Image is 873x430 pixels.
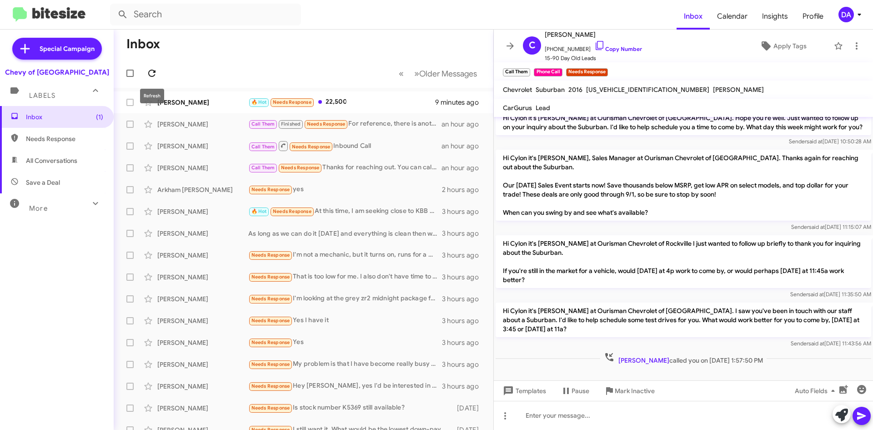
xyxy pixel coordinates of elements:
div: DA [838,7,854,22]
div: [PERSON_NAME] [157,360,248,369]
span: Pause [572,383,589,399]
p: Hi Cylon it's [PERSON_NAME] at Ourisman Chevrolet of Rockville I just wanted to follow up briefly... [496,235,871,288]
span: Mark Inactive [615,383,655,399]
span: Suburban [536,86,565,94]
div: Thanks for reaching out. You can call me in this number to discuss [248,162,442,173]
div: an hour ago [442,163,486,172]
span: Needs Response [251,383,290,389]
span: said at [808,340,824,347]
div: [PERSON_NAME] [157,338,248,347]
span: Sender [DATE] 11:15:07 AM [791,223,871,230]
button: Apply Tags [736,38,829,54]
span: Needs Response [251,361,290,367]
div: I'm looking at the grey zr2 midnight package for 49k with the side steps. What could you give me ... [248,293,442,304]
button: Templates [494,383,553,399]
div: [PERSON_NAME] [157,120,248,129]
div: 3 hours ago [442,294,486,304]
div: yes [248,184,442,195]
span: Call Them [251,121,275,127]
div: I'm not a mechanic, but it turns on, runs for a minute then stalls going above 30 mph. Have to wa... [248,250,442,260]
a: Copy Number [594,46,642,52]
div: [PERSON_NAME] [157,98,248,107]
span: Templates [501,383,546,399]
span: 🔥 Hot [251,208,267,214]
span: Call Them [251,165,275,171]
div: Refresh [140,89,164,103]
span: Needs Response [251,252,290,258]
span: Save a Deal [26,178,60,187]
span: [US_VEHICLE_IDENTIFICATION_NUMBER] [586,86,709,94]
span: Needs Response [292,144,331,150]
div: 22,500 [248,97,435,107]
div: 3 hours ago [442,207,486,216]
span: Special Campaign [40,44,95,53]
span: said at [808,291,824,298]
div: [DATE] [452,404,486,413]
span: [PERSON_NAME] [713,86,764,94]
span: [PERSON_NAME] [618,356,669,364]
span: (1) [96,112,103,121]
div: 3 hours ago [442,316,486,325]
span: said at [807,138,823,145]
span: Needs Response [251,274,290,280]
span: Needs Response [273,208,311,214]
div: For reference, there is another non-Mazda dealership interested in the vehicle as well, so let me... [248,119,442,129]
div: [PERSON_NAME] [157,404,248,413]
div: Inbound Call [248,140,442,152]
span: Finished [281,121,301,127]
div: [PERSON_NAME] [157,294,248,304]
div: 2 hours ago [442,185,486,194]
span: « [399,68,404,79]
span: 2016 [568,86,582,94]
button: Previous [393,64,409,83]
div: Yes I have it [248,315,442,326]
button: Pause [553,383,597,399]
p: Hi Cylon it's [PERSON_NAME] at Ourisman Chevrolet of [GEOGRAPHIC_DATA]. Hope you're well. Just wa... [496,110,871,135]
h1: Inbox [126,37,160,51]
span: Call Them [251,144,275,150]
span: Lead [536,104,550,112]
span: Sender [DATE] 11:35:50 AM [790,291,871,298]
div: 3 hours ago [442,360,486,369]
span: Sender [DATE] 10:50:28 AM [789,138,871,145]
span: All Conversations [26,156,77,165]
div: [PERSON_NAME] [157,163,248,172]
div: [PERSON_NAME] [157,229,248,238]
span: » [414,68,419,79]
span: Insights [755,3,795,30]
div: an hour ago [442,142,486,151]
span: Needs Response [26,134,103,143]
span: Needs Response [251,339,290,345]
span: [PERSON_NAME] [545,29,642,40]
span: Apply Tags [773,38,807,54]
button: Auto Fields [788,383,846,399]
small: Phone Call [534,68,562,76]
div: [PERSON_NAME] [157,382,248,391]
div: That is too low for me. I also don't have time to come to [GEOGRAPHIC_DATA]. Sorry! [248,272,442,282]
div: [PERSON_NAME] [157,251,248,260]
div: 9 minutes ago [435,98,486,107]
span: More [29,204,48,212]
span: Needs Response [273,99,311,105]
a: Calendar [710,3,755,30]
span: Older Messages [419,69,477,79]
div: 3 hours ago [442,229,486,238]
span: Needs Response [251,296,290,302]
div: [PERSON_NAME] [157,316,248,325]
div: 3 hours ago [442,338,486,347]
span: Needs Response [281,165,320,171]
div: [PERSON_NAME] [157,207,248,216]
a: Profile [795,3,831,30]
div: 3 hours ago [442,251,486,260]
div: 3 hours ago [442,273,486,282]
div: [PERSON_NAME] [157,142,248,151]
small: Needs Response [566,68,608,76]
span: Needs Response [251,405,290,411]
div: an hour ago [442,120,486,129]
span: Inbox [26,112,103,121]
div: As long as we can do it [DATE] and everything is clean then we can do that! When can you come by?... [248,229,442,238]
div: Yes [248,337,442,348]
span: Auto Fields [795,383,838,399]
